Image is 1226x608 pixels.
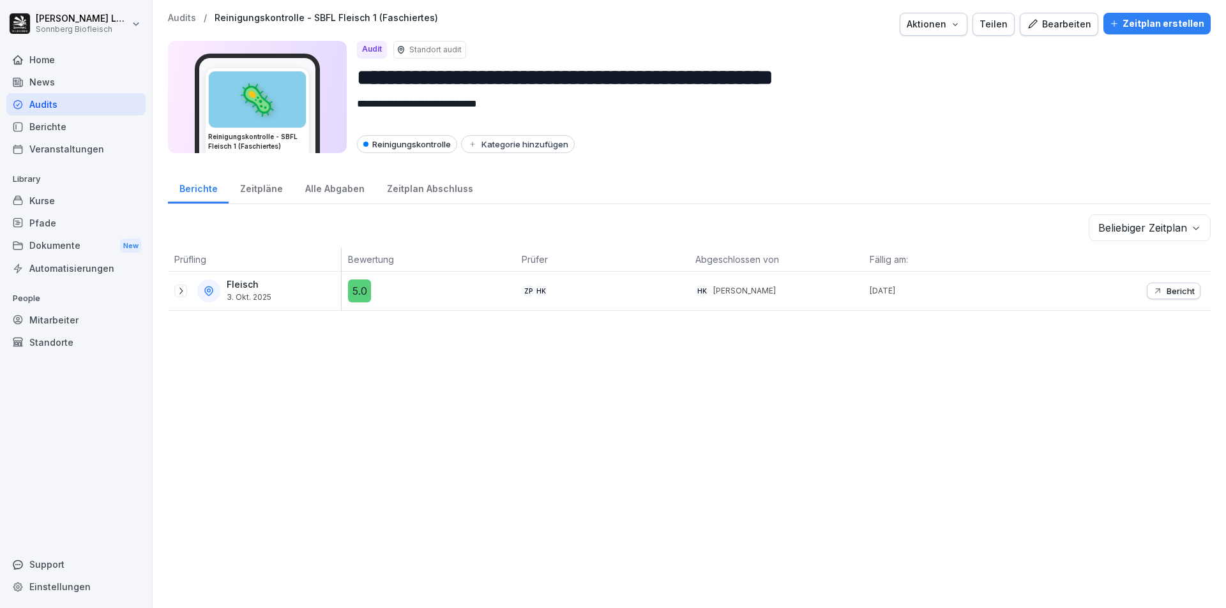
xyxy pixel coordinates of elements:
[515,248,689,272] th: Prüfer
[6,575,146,598] a: Einstellungen
[348,253,509,266] p: Bewertung
[294,171,375,204] a: Alle Abgaben
[6,234,146,258] a: DokumenteNew
[1147,283,1200,299] button: Bericht
[6,234,146,258] div: Dokumente
[120,239,142,253] div: New
[6,331,146,353] a: Standorte
[1027,17,1091,31] div: Bearbeiten
[467,139,568,149] div: Kategorie hinzufügen
[6,48,146,71] a: Home
[215,13,438,24] a: Reinigungskontrolle - SBFL Fleisch 1 (Faschiertes)
[863,248,1037,272] th: Fällig am:
[695,285,708,297] div: HK
[6,93,146,115] a: Audits
[6,309,146,331] a: Mitarbeiter
[6,189,146,212] a: Kurse
[168,171,229,204] a: Berichte
[6,212,146,234] a: Pfade
[229,171,294,204] a: Zeitpläne
[204,13,207,24] p: /
[980,17,1008,31] div: Teilen
[357,135,457,153] div: Reinigungskontrolle
[6,115,146,138] a: Berichte
[348,279,371,302] div: 5.0
[36,13,129,24] p: [PERSON_NAME] Lumetsberger
[409,44,462,56] p: Standort audit
[1110,17,1204,31] div: Zeitplan erstellen
[1020,13,1098,36] button: Bearbeiten
[900,13,967,36] button: Aktionen
[6,553,146,575] div: Support
[870,285,1037,297] p: [DATE]
[713,285,776,297] p: [PERSON_NAME]
[6,71,146,93] a: News
[1103,13,1211,34] button: Zeitplan erstellen
[209,71,306,128] div: 🦠
[522,285,534,297] div: ZP
[6,138,146,160] a: Veranstaltungen
[168,13,196,24] a: Audits
[972,13,1015,36] button: Teilen
[36,25,129,34] p: Sonnberg Biofleisch
[227,279,271,290] p: Fleisch
[357,41,387,59] div: Audit
[375,171,484,204] a: Zeitplan Abschluss
[1167,286,1195,296] p: Bericht
[6,169,146,189] p: Library
[534,285,547,297] div: HK
[208,132,306,151] h3: Reinigungskontrolle - SBFL Fleisch 1 (Faschiertes)
[6,257,146,279] a: Automatisierungen
[227,293,271,302] p: 3. Okt. 2025
[174,253,335,266] p: Prüfling
[461,135,575,153] button: Kategorie hinzufügen
[695,253,856,266] p: Abgeschlossen von
[907,17,960,31] div: Aktionen
[6,288,146,309] p: People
